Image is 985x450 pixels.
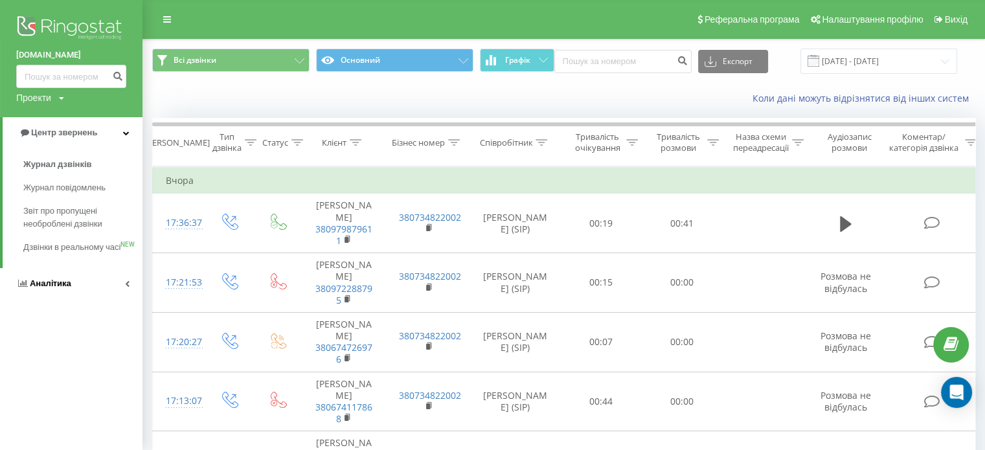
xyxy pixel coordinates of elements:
[166,270,192,295] div: 17:21:53
[705,14,800,25] span: Реферальна програма
[561,312,642,372] td: 00:07
[23,153,142,176] a: Журнал дзвінків
[470,253,561,313] td: [PERSON_NAME] (SIP)
[315,282,372,306] a: 380972288795
[23,158,92,171] span: Журнал дзвінків
[174,55,216,65] span: Всі дзвінки
[166,210,192,236] div: 17:36:37
[16,91,51,104] div: Проекти
[3,117,142,148] a: Центр звернень
[302,312,386,372] td: [PERSON_NAME]
[152,49,310,72] button: Всі дзвінки
[554,50,692,73] input: Пошук за номером
[315,341,372,365] a: 380674726976
[642,312,723,372] td: 00:00
[23,241,120,254] span: Дзвінки в реальному часі
[821,330,871,354] span: Розмова не відбулась
[480,49,554,72] button: Графік
[479,137,532,148] div: Співробітник
[399,211,461,223] a: 380734822002
[31,128,97,137] span: Центр звернень
[23,236,142,259] a: Дзвінки в реальному часіNEW
[144,137,210,148] div: [PERSON_NAME]
[945,14,968,25] span: Вихід
[470,194,561,253] td: [PERSON_NAME] (SIP)
[153,168,982,194] td: Вчора
[30,278,71,288] span: Аналiтика
[399,389,461,401] a: 380734822002
[315,401,372,425] a: 380674117868
[315,223,372,247] a: 380979879611
[822,14,923,25] span: Налаштування профілю
[642,194,723,253] td: 00:41
[818,131,881,153] div: Аудіозапис розмови
[322,137,346,148] div: Клієнт
[470,372,561,431] td: [PERSON_NAME] (SIP)
[733,131,789,153] div: Назва схеми переадресації
[302,372,386,431] td: [PERSON_NAME]
[886,131,962,153] div: Коментар/категорія дзвінка
[698,50,768,73] button: Експорт
[212,131,242,153] div: Тип дзвінка
[505,56,530,65] span: Графік
[642,372,723,431] td: 00:00
[23,199,142,236] a: Звіт про пропущені необроблені дзвінки
[399,270,461,282] a: 380734822002
[16,65,126,88] input: Пошук за номером
[941,377,972,408] div: Open Intercom Messenger
[561,372,642,431] td: 00:44
[653,131,704,153] div: Тривалість розмови
[16,49,126,62] a: [DOMAIN_NAME]
[166,388,192,414] div: 17:13:07
[302,253,386,313] td: [PERSON_NAME]
[392,137,445,148] div: Бізнес номер
[262,137,288,148] div: Статус
[642,253,723,313] td: 00:00
[753,92,975,104] a: Коли дані можуть відрізнятися вiд інших систем
[561,253,642,313] td: 00:15
[23,176,142,199] a: Журнал повідомлень
[399,330,461,342] a: 380734822002
[16,13,126,45] img: Ringostat logo
[470,312,561,372] td: [PERSON_NAME] (SIP)
[572,131,623,153] div: Тривалість очікування
[821,389,871,413] span: Розмова не відбулась
[561,194,642,253] td: 00:19
[302,194,386,253] td: [PERSON_NAME]
[166,330,192,355] div: 17:20:27
[23,205,136,231] span: Звіт про пропущені необроблені дзвінки
[316,49,473,72] button: Основний
[821,270,871,294] span: Розмова не відбулась
[23,181,106,194] span: Журнал повідомлень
